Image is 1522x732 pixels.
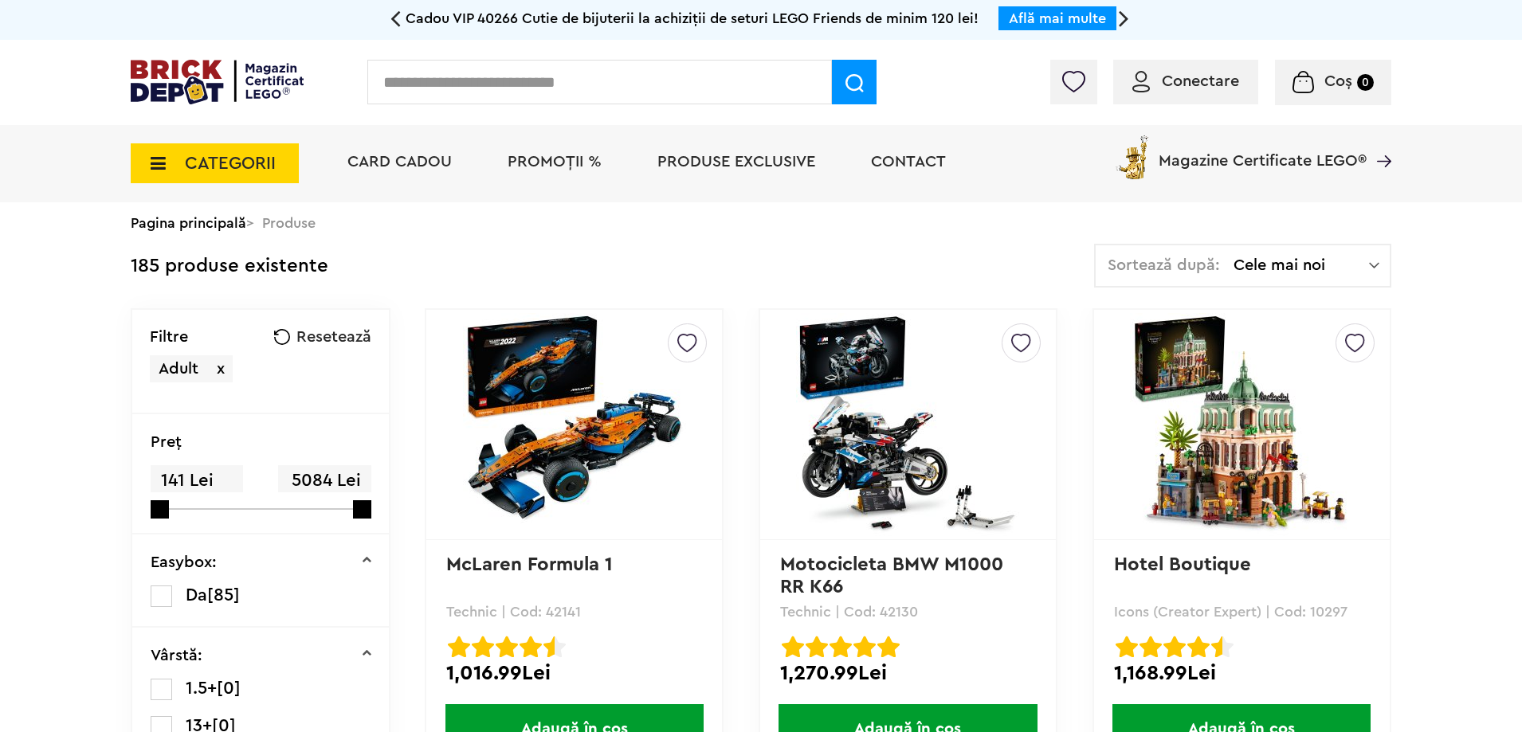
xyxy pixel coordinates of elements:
a: Conectare [1132,73,1239,89]
p: Filtre [150,329,188,345]
a: McLaren Formula 1 [446,555,613,574]
img: Evaluare cu stele [806,636,828,658]
img: McLaren Formula 1 [463,313,686,536]
span: Coș [1324,73,1352,89]
span: Da [186,586,207,604]
img: Evaluare cu stele [543,636,566,658]
img: Evaluare cu stele [877,636,900,658]
div: 1,168.99Lei [1114,663,1370,683]
div: > Produse [131,202,1391,244]
a: Pagina principală [131,216,246,230]
span: [85] [207,586,240,604]
p: Preţ [151,434,182,450]
a: Magazine Certificate LEGO® [1367,132,1391,148]
a: Contact [871,154,946,170]
img: Evaluare cu stele [1116,636,1138,658]
span: 1.5+ [186,679,217,697]
p: Icons (Creator Expert) | Cod: 10297 [1114,605,1370,619]
span: Cele mai noi [1234,257,1369,273]
span: CATEGORII [185,155,276,172]
p: Easybox: [151,554,217,570]
a: Motocicleta BMW M1000 RR K66 [780,555,1009,597]
span: Adult [159,361,198,377]
div: 185 produse existente [131,244,328,289]
a: Produse exclusive [657,154,815,170]
img: Evaluare cu stele [1163,636,1186,658]
span: Cadou VIP 40266 Cutie de bijuterii la achiziții de seturi LEGO Friends de minim 120 lei! [406,11,979,25]
div: 1,270.99Lei [780,663,1036,683]
span: Magazine Certificate LEGO® [1159,132,1367,169]
p: Technic | Cod: 42130 [780,605,1036,619]
img: Evaluare cu stele [782,636,804,658]
img: Evaluare cu stele [1187,636,1210,658]
img: Evaluare cu stele [1211,636,1234,658]
span: Conectare [1162,73,1239,89]
img: Evaluare cu stele [1140,636,1162,658]
div: 1,016.99Lei [446,663,702,683]
img: Evaluare cu stele [448,636,470,658]
p: Technic | Cod: 42141 [446,605,702,619]
a: Hotel Boutique [1114,555,1251,574]
p: Vârstă: [151,648,202,663]
img: Motocicleta BMW M1000 RR K66 [796,313,1019,536]
a: PROMOȚII % [508,154,602,170]
small: 0 [1357,74,1374,91]
span: Resetează [296,329,371,345]
span: x [217,361,225,377]
span: [0] [217,679,241,697]
a: Află mai multe [1009,11,1106,25]
span: 141 Lei [151,465,243,496]
img: Evaluare cu stele [853,636,876,658]
img: Evaluare cu stele [496,636,518,658]
img: Evaluare cu stele [830,636,852,658]
img: Hotel Boutique [1130,313,1353,536]
a: Card Cadou [347,154,452,170]
span: Sortează după: [1108,257,1220,273]
img: Evaluare cu stele [472,636,494,658]
img: Evaluare cu stele [520,636,542,658]
span: 5084 Lei [278,465,371,496]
